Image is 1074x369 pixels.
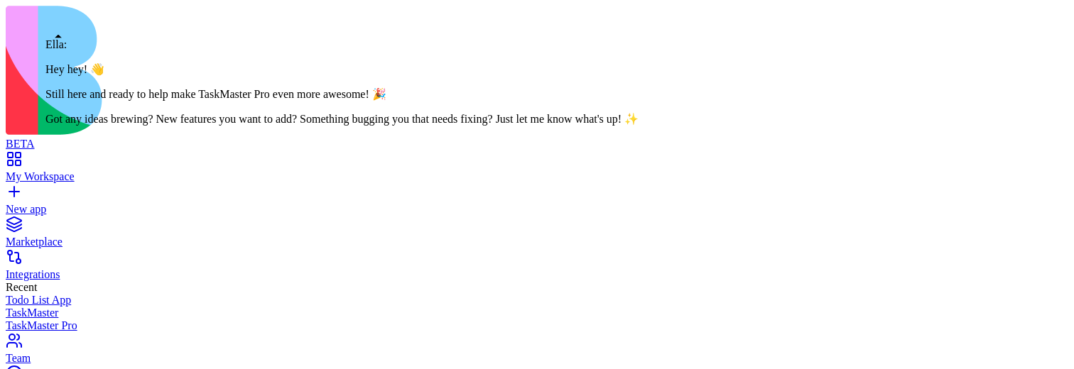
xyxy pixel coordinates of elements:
a: Team [6,339,1068,365]
div: Team [6,352,1068,365]
div: My Workspace [6,170,1068,183]
a: BETA [6,125,1068,150]
div: BETA [6,138,1068,150]
p: Got any ideas brewing? New features you want to add? Something bugging you that needs fixing? Jus... [45,112,639,126]
img: logo [6,6,577,135]
h1: Dashboard [17,60,174,86]
a: TaskMaster [6,307,1068,319]
p: Still here and ready to help make TaskMaster Pro even more awesome! 🎉 [45,87,639,101]
a: Integrations [6,255,1068,281]
a: New app [6,190,1068,216]
span: Ella: [45,38,67,50]
p: Manage your tasks efficiently [17,89,174,106]
a: Marketplace [6,223,1068,248]
p: Hey hey! 👋 [45,62,639,76]
a: Todo List App [6,294,1068,307]
div: Integrations [6,268,1068,281]
div: New app [6,203,1068,216]
a: TaskMaster Pro [6,319,1068,332]
span: Recent [6,281,37,293]
div: Marketplace [6,236,1068,248]
a: My Workspace [6,158,1068,183]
